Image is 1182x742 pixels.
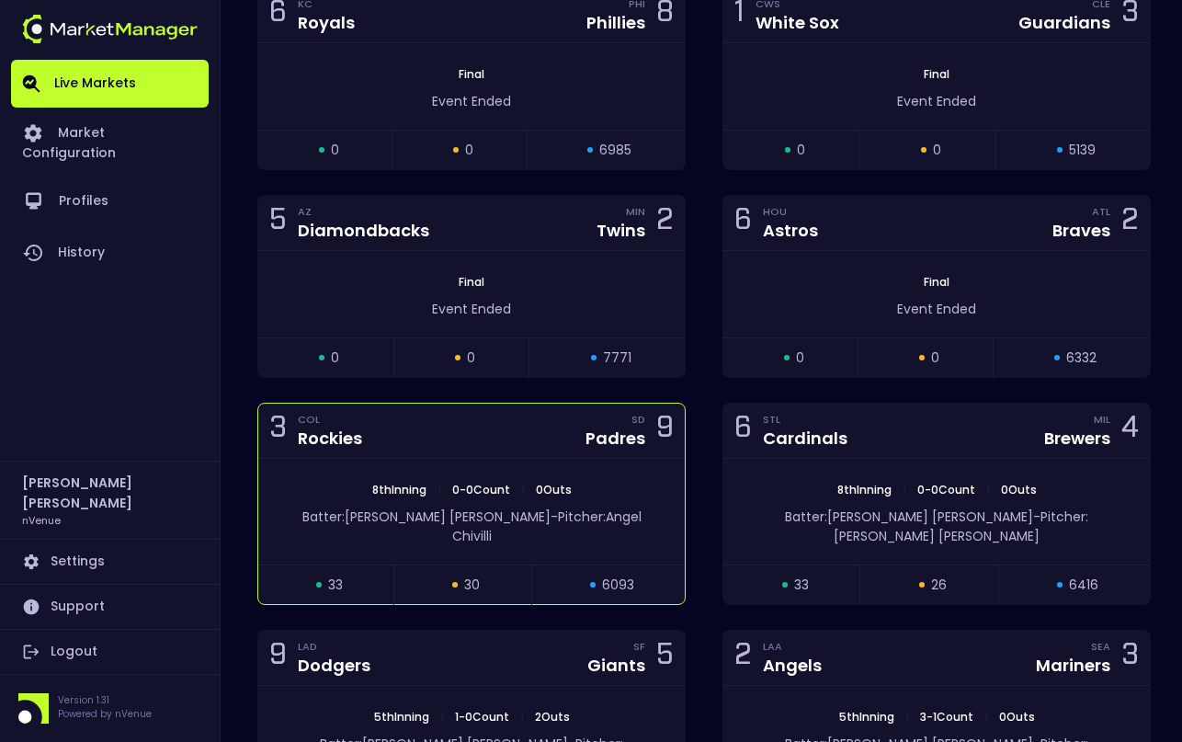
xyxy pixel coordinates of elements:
[602,576,634,595] span: 6093
[298,655,370,676] div: Dodgers
[449,709,515,725] span: 1 - 0 Count
[603,348,631,368] span: 7771
[599,141,631,160] span: 6985
[1052,220,1110,241] div: Braves
[995,482,1042,497] span: 0 Outs
[11,108,209,176] a: Market Configuration
[298,220,429,241] div: Diamondbacks
[1121,414,1139,448] div: 4
[331,141,339,160] span: 0
[931,348,939,368] span: 0
[269,414,287,448] div: 3
[11,693,209,724] div: Version 1.31Powered by nVenue
[734,206,752,240] div: 6
[1121,206,1139,240] div: 2
[981,482,995,497] span: |
[11,60,209,108] a: Live Markets
[897,300,976,318] span: Event Ended
[586,12,645,33] div: Phillies
[763,655,822,676] div: Angels
[298,428,362,449] div: Rockies
[931,576,947,595] span: 26
[302,508,551,526] span: Batter: [PERSON_NAME] [PERSON_NAME]
[464,576,480,595] span: 30
[900,709,915,725] span: |
[298,12,355,33] div: Royals
[734,414,752,448] div: 6
[298,412,362,427] div: COL
[22,15,198,43] img: logo
[331,348,339,368] span: 0
[1092,204,1110,219] div: ATL
[994,709,1040,725] span: 0 Outs
[515,709,529,725] span: |
[328,576,343,595] span: 33
[453,66,490,82] span: Final
[1036,655,1110,676] div: Mariners
[369,709,435,725] span: 5th Inning
[467,348,475,368] span: 0
[656,414,674,448] div: 9
[763,428,847,449] div: Cardinals
[797,141,805,160] span: 0
[763,204,818,219] div: HOU
[785,508,1033,526] span: Batter: [PERSON_NAME] [PERSON_NAME]
[529,709,575,725] span: 2 Outs
[832,482,897,497] span: 8th Inning
[633,639,645,654] div: SF
[551,508,558,526] span: -
[734,641,752,675] div: 2
[11,176,209,227] a: Profiles
[452,508,642,545] span: Pitcher: Angel Chivilli
[933,141,941,160] span: 0
[298,639,370,654] div: LAD
[1033,508,1040,526] span: -
[432,92,511,110] span: Event Ended
[1066,348,1097,368] span: 6332
[453,274,490,290] span: Final
[897,92,976,110] span: Event Ended
[11,540,209,584] a: Settings
[11,630,209,674] a: Logout
[587,655,645,676] div: Giants
[465,141,473,160] span: 0
[367,482,432,497] span: 8th Inning
[763,639,822,654] div: LAA
[58,707,152,721] p: Powered by nVenue
[269,641,287,675] div: 9
[756,12,839,33] div: White Sox
[432,300,511,318] span: Event Ended
[269,206,287,240] div: 5
[1069,141,1096,160] span: 5139
[597,220,645,241] div: Twins
[432,482,447,497] span: |
[626,204,645,219] div: MIN
[794,576,809,595] span: 33
[58,693,152,707] p: Version 1.31
[1094,412,1110,427] div: MIL
[22,513,61,527] h3: nVenue
[631,412,645,427] div: SD
[447,482,516,497] span: 0 - 0 Count
[1121,641,1139,675] div: 3
[1018,12,1110,33] div: Guardians
[530,482,577,497] span: 0 Outs
[918,274,955,290] span: Final
[796,348,804,368] span: 0
[912,482,981,497] span: 0 - 0 Count
[516,482,530,497] span: |
[1044,428,1110,449] div: Brewers
[763,220,818,241] div: Astros
[834,709,900,725] span: 5th Inning
[656,206,674,240] div: 2
[915,709,979,725] span: 3 - 1 Count
[1069,576,1098,595] span: 6416
[298,204,429,219] div: AZ
[11,585,209,629] a: Support
[763,412,847,427] div: STL
[585,428,645,449] div: Padres
[656,641,674,675] div: 5
[435,709,449,725] span: |
[979,709,994,725] span: |
[918,66,955,82] span: Final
